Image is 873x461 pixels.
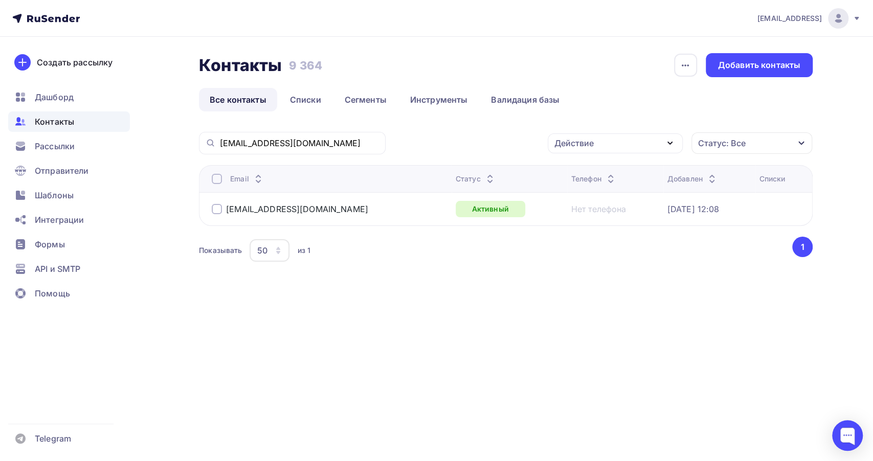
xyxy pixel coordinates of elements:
[279,88,332,111] a: Списки
[226,204,368,214] a: [EMAIL_ADDRESS][DOMAIN_NAME]
[8,111,130,132] a: Контакты
[757,13,822,24] span: [EMAIL_ADDRESS]
[757,8,861,29] a: [EMAIL_ADDRESS]
[8,185,130,205] a: Шаблоны
[456,201,525,217] a: Активный
[199,88,277,111] a: Все контакты
[297,245,310,256] div: из 1
[571,174,617,184] div: Телефон
[667,204,720,214] a: [DATE] 12:08
[35,91,74,103] span: Дашборд
[199,55,282,76] h2: Контакты
[571,204,626,214] a: Нет телефона
[456,174,496,184] div: Статус
[199,245,242,256] div: Показывать
[480,88,570,111] a: Валидация базы
[37,56,113,68] div: Создать рассылку
[35,287,70,299] span: Помощь
[691,132,813,154] button: Статус: Все
[718,59,800,71] div: Добавить контакты
[35,432,71,445] span: Telegram
[554,137,594,149] div: Действие
[35,165,89,177] span: Отправители
[249,239,290,262] button: 50
[698,137,746,149] div: Статус: Все
[667,174,718,184] div: Добавлен
[35,214,84,226] span: Интеграции
[759,174,786,184] div: Списки
[35,263,80,275] span: API и SMTP
[8,136,130,156] a: Рассылки
[334,88,397,111] a: Сегменты
[8,234,130,255] a: Формы
[35,238,65,250] span: Формы
[230,174,264,184] div: Email
[792,237,813,257] button: Go to page 1
[289,58,322,73] h3: 9 364
[35,189,74,201] span: Шаблоны
[8,160,130,181] a: Отправители
[8,87,130,107] a: Дашборд
[35,140,75,152] span: Рассылки
[399,88,479,111] a: Инструменты
[257,244,267,257] div: 50
[220,137,379,149] input: Поиск
[548,133,683,153] button: Действие
[791,237,813,257] ul: Pagination
[35,116,74,128] span: Контакты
